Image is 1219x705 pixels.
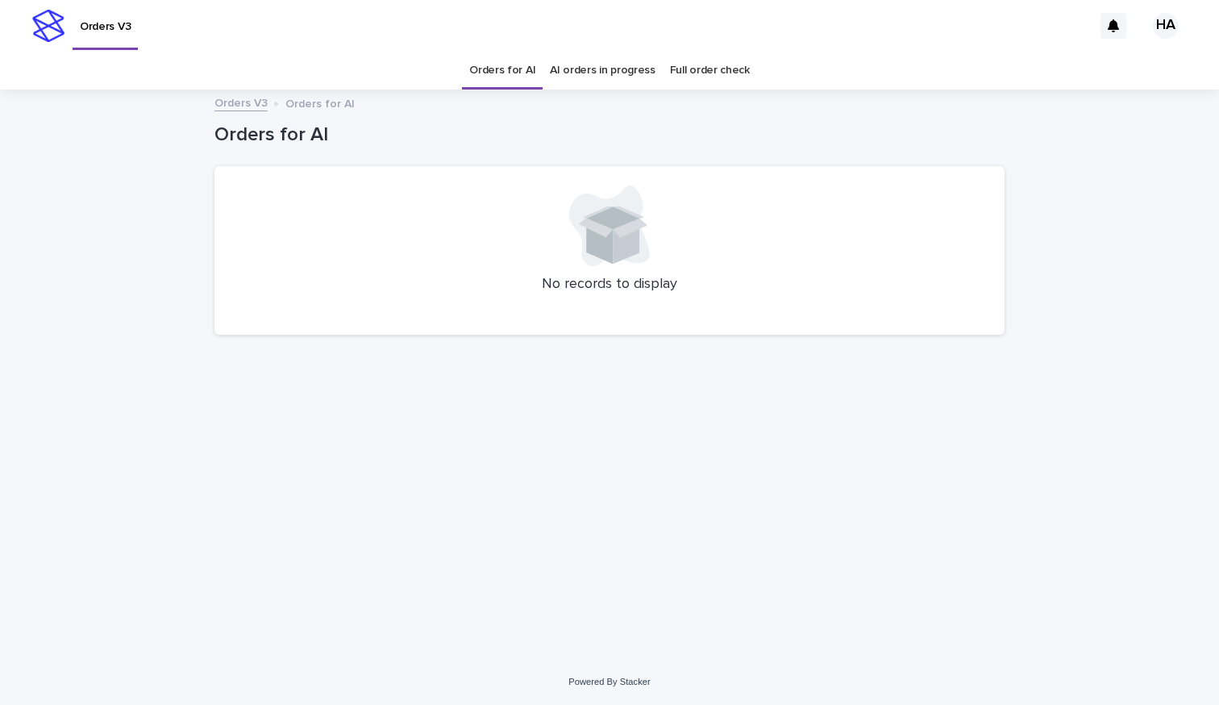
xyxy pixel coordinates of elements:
a: Orders for AI [469,52,535,90]
a: Powered By Stacker [568,677,650,686]
a: Orders V3 [214,93,268,111]
h1: Orders for AI [214,123,1005,147]
a: AI orders in progress [550,52,655,90]
img: stacker-logo-s-only.png [32,10,64,42]
p: No records to display [234,276,985,294]
a: Full order check [670,52,750,90]
div: HA [1153,13,1179,39]
p: Orders for AI [285,94,355,111]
